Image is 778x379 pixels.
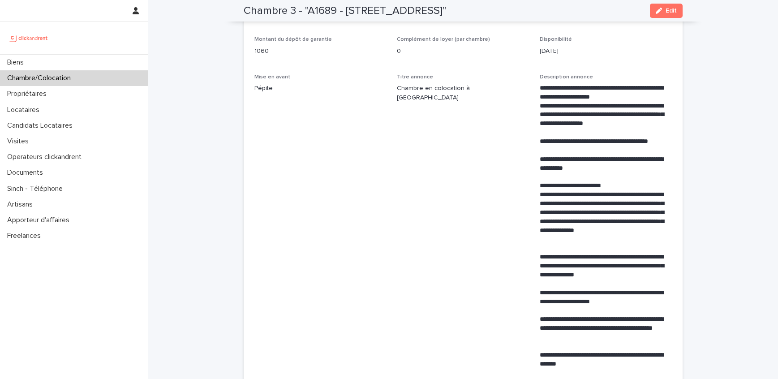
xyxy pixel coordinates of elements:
[254,84,387,93] p: Pépite
[4,90,54,98] p: Propriétaires
[4,58,31,67] p: Biens
[4,153,89,161] p: Operateurs clickandrent
[254,47,387,56] p: 1060
[7,29,51,47] img: UCB0brd3T0yccxBKYDjQ
[4,216,77,224] p: Apporteur d'affaires
[4,74,78,82] p: Chambre/Colocation
[650,4,683,18] button: Edit
[254,37,332,42] span: Montant du dépôt de garantie
[397,47,529,56] p: 0
[540,74,593,80] span: Description annonce
[4,137,36,146] p: Visites
[666,8,677,14] span: Edit
[254,74,290,80] span: Mise en avant
[4,121,80,130] p: Candidats Locataires
[4,232,48,240] p: Freelances
[4,168,50,177] p: Documents
[397,84,529,103] p: Chambre en colocation à [GEOGRAPHIC_DATA]
[4,185,70,193] p: Sinch - Téléphone
[397,37,490,42] span: Complément de loyer (par chambre)
[397,74,433,80] span: Titre annonce
[4,106,47,114] p: Locataires
[540,37,572,42] span: Disponibilité
[540,47,672,56] p: [DATE]
[244,4,446,17] h2: Chambre 3 - "A1689 - [STREET_ADDRESS]"
[4,200,40,209] p: Artisans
